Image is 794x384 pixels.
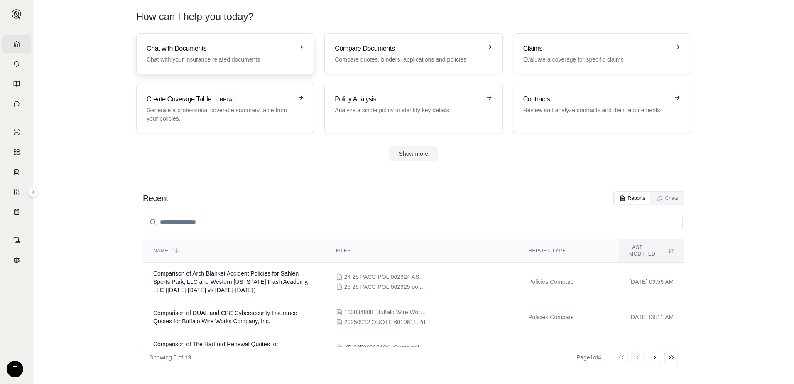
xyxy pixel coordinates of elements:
[28,187,38,197] button: Expand sidebar
[335,106,480,114] p: Analyze a single policy to identify key details
[2,231,31,249] a: Contract Analysis
[147,44,292,54] h3: Chat with Documents
[513,84,691,133] a: ContractsReview and analyze contracts and their requirements
[2,95,31,113] a: Chat
[324,33,502,74] a: Compare DocumentsCompare quotes, binders, applications and policies
[518,263,619,301] td: Policies Compare
[518,333,619,372] td: Policies Compare
[2,251,31,269] a: Legal Search Engine
[335,44,480,54] h3: Compare Documents
[344,318,427,326] span: 20250912 QUOTE 6019611.Pdf
[136,10,254,23] h1: How can I help you today?
[147,94,292,104] h3: Create Coverage Table
[619,333,684,372] td: [DATE] 01:18 PM
[615,192,650,204] button: Reports
[513,33,691,74] a: ClaimsEvaluate a coverage for specific claims
[344,343,419,352] span: KB 035909624Q1_Quote.pdf
[2,55,31,73] a: Documents Vault
[652,192,683,204] button: Chats
[344,273,427,281] span: 24 25 PACC POL 062924 AS1PA2290700 (revised to add NI).pdf
[136,84,314,133] a: Create Coverage TableBETAGenerate a professional coverage summary table from your policies.
[153,310,297,325] span: Comparison of DUAL and CFC Cybersecurity Insurance Quotes for Buffalo Wire Works Company, Inc.
[344,308,427,316] span: 110034808_Buffalo Wire Works Company Inc - Dual 2025 Cyber Quote (Option 1 & 2).pdf
[523,44,669,54] h3: Claims
[629,244,674,257] div: Last modified
[324,84,502,133] a: Policy AnalysisAnalyze a single policy to identify key details
[8,6,25,22] button: Expand sidebar
[147,106,292,123] p: Generate a professional coverage summary table from your policies.
[149,353,191,362] p: Showing 5 of 19
[344,283,427,291] span: 25 26 PACC POL 062925 pol#AS1PA2290701.pdf
[620,195,645,202] div: Reports
[153,341,299,364] span: Comparison of The Hartford Renewal Quotes for BELKNAP HEATING & COOLING INC. (2024-2025 vs. 2025-...
[2,203,31,221] a: Coverage Table
[2,163,31,181] a: Claim Coverage
[153,247,316,254] div: Name
[7,361,23,377] div: T
[2,143,31,161] a: Policy Comparisons
[2,123,31,141] a: Single Policy
[153,270,309,293] span: Comparison of Arch Blanket Accident Policies for Sahlen Sports Park, LLC and Western New York Fla...
[523,55,669,64] p: Evaluate a coverage for specific claims
[518,239,619,263] th: Report Type
[335,55,480,64] p: Compare quotes, binders, applications and policies
[12,9,22,19] img: Expand sidebar
[657,195,678,202] div: Chats
[2,75,31,93] a: Prompt Library
[619,263,684,301] td: [DATE] 09:56 AM
[576,353,601,362] div: Page 1 of 4
[335,94,480,104] h3: Policy Analysis
[523,94,669,104] h3: Contracts
[523,106,669,114] p: Review and analyze contracts and their requirements
[147,55,292,64] p: Chat with your insurance related documents
[143,192,168,204] h2: Recent
[518,301,619,333] td: Policies Compare
[215,95,237,104] span: BETA
[2,35,31,53] a: Home
[389,146,439,161] button: Show more
[326,239,518,263] th: Files
[136,33,314,74] a: Chat with DocumentsChat with your insurance related documents
[619,301,684,333] td: [DATE] 09:11 AM
[2,183,31,201] a: Custom Report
